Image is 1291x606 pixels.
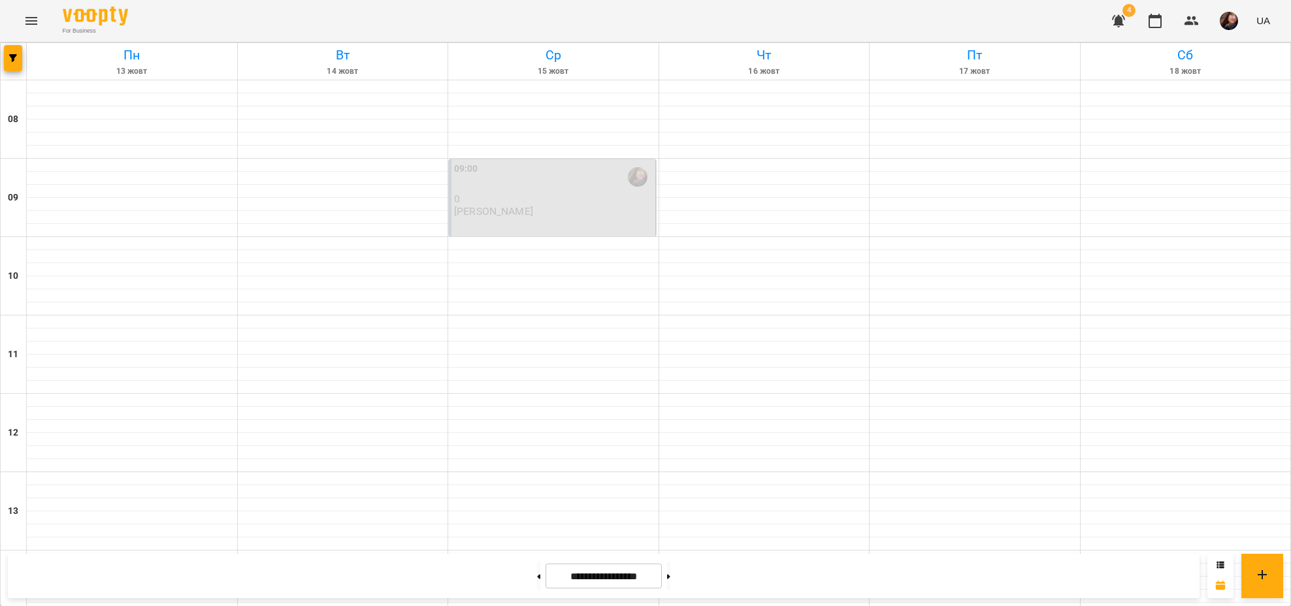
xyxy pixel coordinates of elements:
p: [PERSON_NAME] [454,206,533,217]
h6: 11 [8,347,18,362]
h6: Ср [450,45,657,65]
h6: 12 [8,426,18,440]
h6: Пн [29,45,235,65]
p: 0 [454,193,653,204]
button: Menu [16,5,47,37]
h6: 10 [8,269,18,283]
button: UA [1251,8,1275,33]
h6: 13 жовт [29,65,235,78]
h6: 08 [8,112,18,127]
span: 4 [1122,4,1136,17]
img: Олена Старченко [628,167,647,187]
h6: Вт [240,45,446,65]
h6: 17 жовт [872,65,1078,78]
img: Voopty Logo [63,7,128,25]
h6: 09 [8,191,18,205]
span: For Business [63,27,128,35]
h6: 13 [8,504,18,518]
h6: Сб [1083,45,1289,65]
label: 09:00 [454,162,478,176]
h6: 18 жовт [1083,65,1289,78]
img: f61110628bd5330013bfb8ce8251fa0e.png [1220,12,1238,30]
h6: 14 жовт [240,65,446,78]
h6: 15 жовт [450,65,657,78]
span: UA [1256,14,1270,27]
h6: Пт [872,45,1078,65]
h6: Чт [661,45,868,65]
h6: 16 жовт [661,65,868,78]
